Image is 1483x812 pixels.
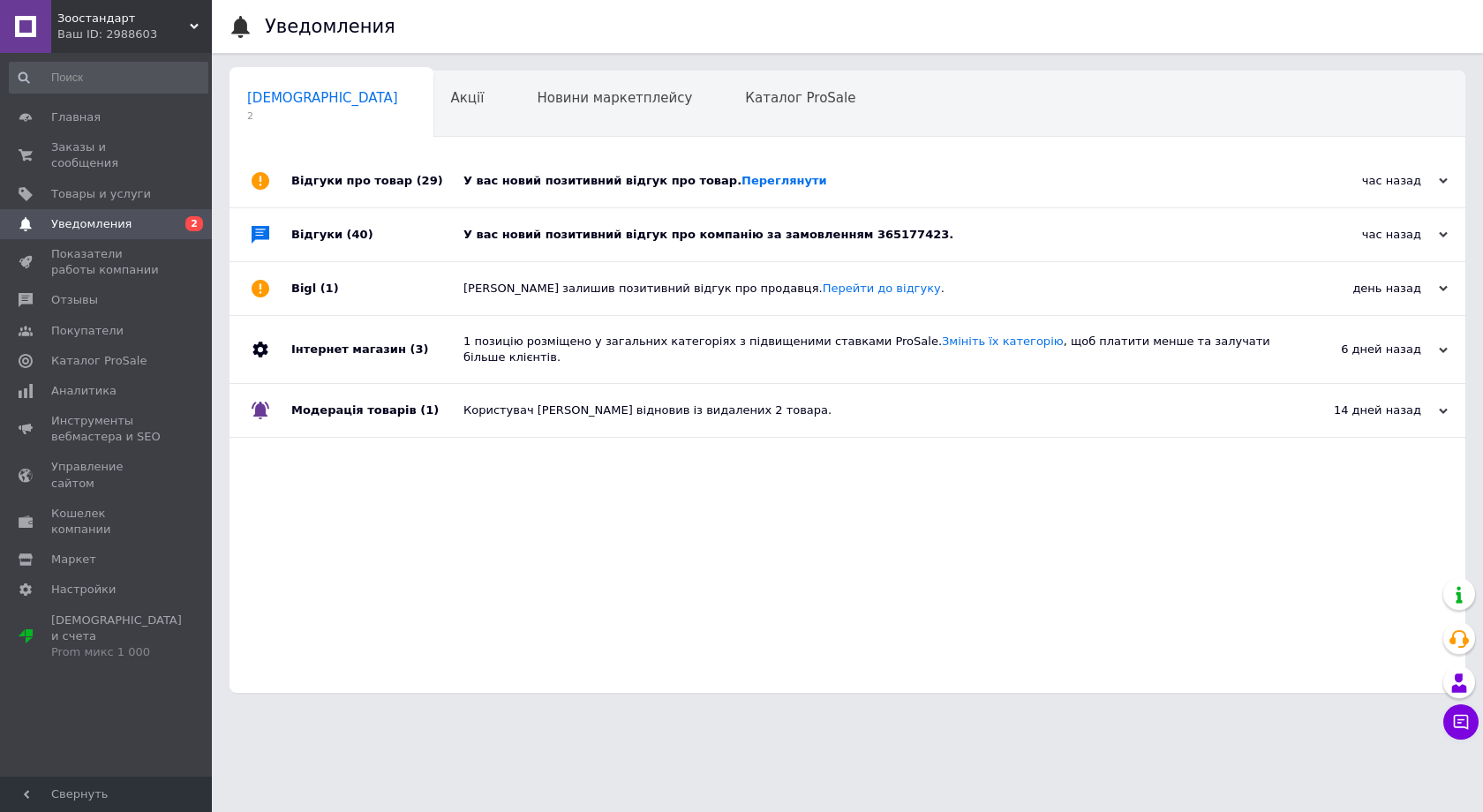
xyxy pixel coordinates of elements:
div: час назад [1271,227,1448,243]
span: Маркет [51,552,96,568]
span: [DEMOGRAPHIC_DATA] [247,90,398,106]
div: день назад [1271,281,1448,297]
span: (40) [347,228,373,241]
span: 2 [185,216,203,231]
span: Кошелек компании [51,506,163,538]
span: (29) [417,174,443,187]
a: Перейти до відгуку [823,282,941,295]
div: 14 дней назад [1271,402,1448,418]
div: У вас новий позитивний відгук про товар. [463,173,1271,189]
div: Ваш ID: 2988603 [57,26,212,42]
span: Показатели работы компании [51,246,163,278]
div: Prom микс 1 000 [51,644,182,660]
h1: Уведомления [265,16,395,37]
div: 6 дней назад [1271,342,1448,357]
span: Настройки [51,582,116,598]
div: 1 позицію розміщено у загальних категоріях з підвищеними ставками ProSale. , щоб платити менше та... [463,334,1271,365]
span: Инструменты вебмастера и SEO [51,413,163,445]
div: Користувач [PERSON_NAME] відновив із видалених 2 товара. [463,402,1271,418]
span: Уведомления [51,216,132,232]
span: 2 [247,109,398,123]
div: Bigl [291,262,463,315]
div: У вас новий позитивний відгук про компанію за замовленням 365177423. [463,227,1271,243]
div: Відгуки [291,208,463,261]
span: Отзывы [51,292,98,308]
span: Главная [51,109,101,125]
a: Змініть їх категорію [942,335,1064,348]
span: (1) [320,282,339,295]
span: Зоостандарт [57,11,190,26]
div: Модерація товарів [291,384,463,437]
div: час назад [1271,173,1448,189]
span: Каталог ProSale [51,353,147,369]
span: Новини маркетплейсу [537,90,692,106]
span: Товары и услуги [51,186,151,202]
a: Переглянути [741,174,827,187]
button: Чат с покупателем [1443,704,1479,740]
span: Аналитика [51,383,117,399]
span: Акції [451,90,485,106]
span: Покупатели [51,323,124,339]
div: Відгуки про товар [291,154,463,207]
input: Поиск [9,62,208,94]
span: Управление сайтом [51,459,163,491]
span: (3) [410,342,428,356]
span: Заказы и сообщения [51,139,163,171]
div: [PERSON_NAME] залишив позитивний відгук про продавця. . [463,281,1271,297]
div: Інтернет магазин [291,316,463,383]
span: (1) [420,403,439,417]
span: Каталог ProSale [745,90,855,106]
span: [DEMOGRAPHIC_DATA] и счета [51,613,182,661]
